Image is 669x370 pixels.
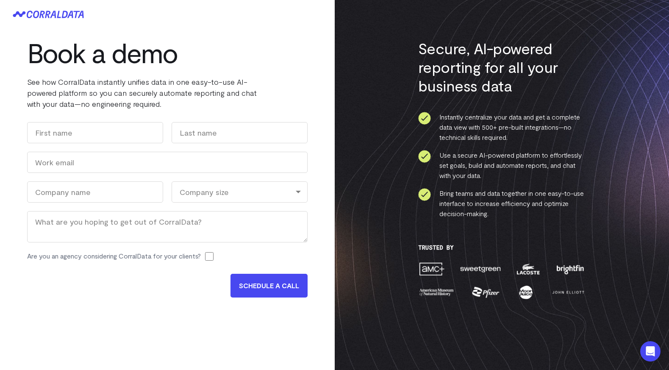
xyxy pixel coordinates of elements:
li: Use a secure AI-powered platform to effortlessly set goals, build and automate reports, and chat ... [418,150,586,181]
li: Bring teams and data together in one easy-to-use interface to increase efficiency and optimize de... [418,188,586,219]
li: Instantly centralize your data and get a complete data view with 500+ pre-built integrations—no t... [418,112,586,142]
input: Work email [27,152,308,173]
label: Are you an agency considering CorralData for your clients? [27,251,201,261]
h3: Trusted By [418,244,586,251]
input: First name [27,122,163,143]
input: Company name [27,181,163,203]
h1: Book a demo [27,37,281,68]
div: Company size [172,181,308,203]
h3: Secure, AI-powered reporting for all your business data [418,39,586,95]
div: Open Intercom Messenger [640,341,661,362]
input: Last name [172,122,308,143]
input: SCHEDULE A CALL [230,274,308,298]
p: See how CorralData instantly unifies data in one easy-to-use AI-powered platform so you can secur... [27,76,281,109]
